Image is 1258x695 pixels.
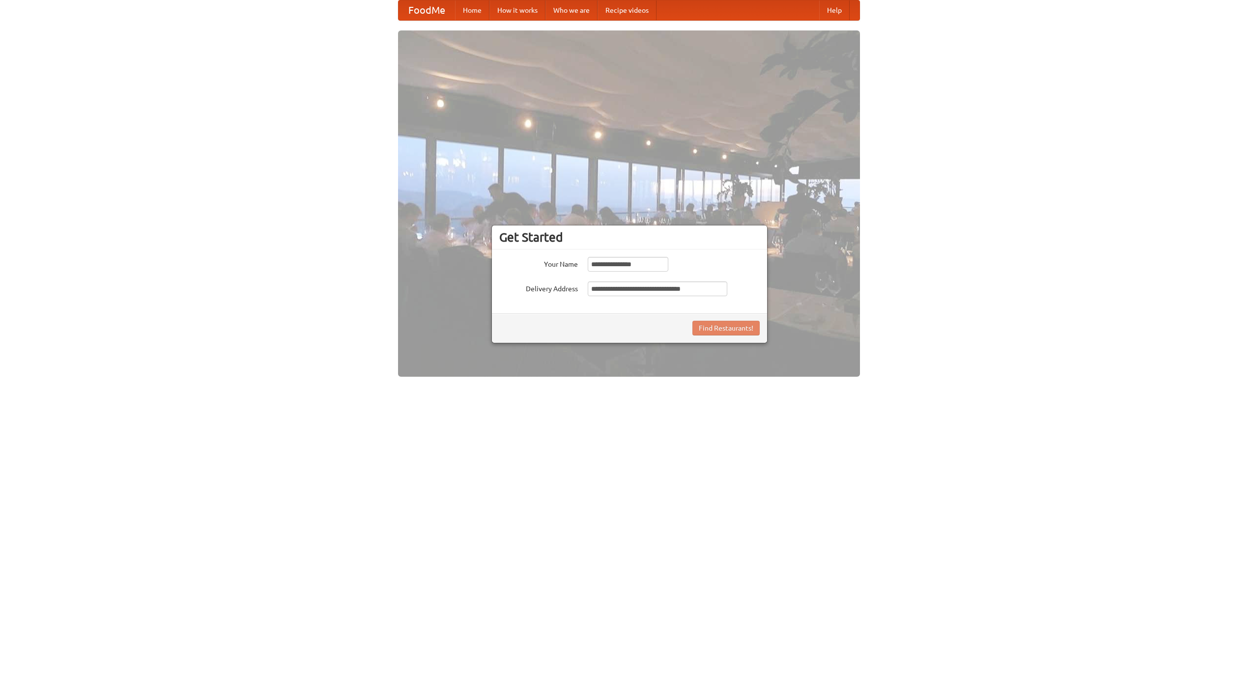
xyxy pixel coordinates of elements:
a: Recipe videos [598,0,657,20]
a: Who we are [545,0,598,20]
label: Delivery Address [499,281,578,294]
a: How it works [489,0,545,20]
button: Find Restaurants! [692,321,760,335]
a: FoodMe [399,0,455,20]
h3: Get Started [499,230,760,245]
label: Your Name [499,257,578,269]
a: Help [819,0,850,20]
a: Home [455,0,489,20]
